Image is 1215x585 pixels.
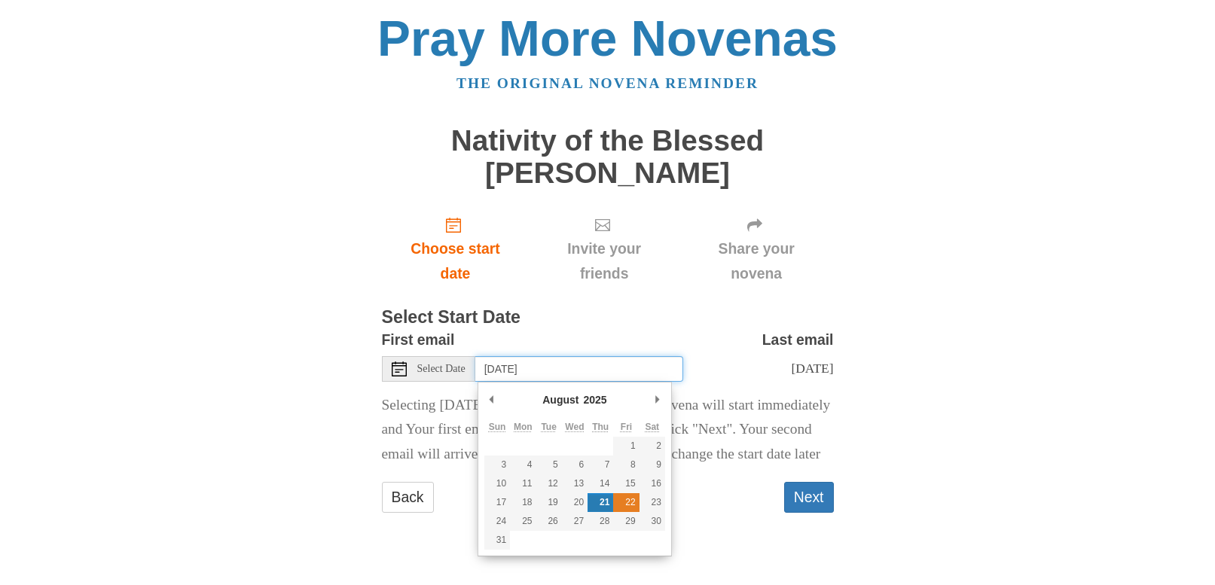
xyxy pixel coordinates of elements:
div: Click "Next" to confirm your start date first. [529,204,679,294]
a: The original novena reminder [456,75,759,91]
div: 2025 [581,388,609,411]
button: 15 [613,474,639,493]
div: Click "Next" to confirm your start date first. [679,204,834,294]
input: Use the arrow keys to pick a date [475,356,683,382]
button: 11 [510,474,536,493]
button: 12 [536,474,562,493]
button: 20 [562,493,588,512]
button: 19 [536,493,562,512]
button: 26 [536,512,562,531]
button: 14 [588,474,613,493]
span: [DATE] [791,361,833,376]
button: 24 [484,512,510,531]
button: 31 [484,531,510,550]
a: Choose start date [382,204,530,294]
label: Last email [762,328,834,352]
button: 10 [484,474,510,493]
abbr: Friday [621,422,632,432]
button: 16 [640,474,665,493]
button: 22 [613,493,639,512]
abbr: Monday [514,422,533,432]
span: Invite your friends [544,236,664,286]
button: Next [784,482,834,513]
span: Select Date [417,364,466,374]
button: 3 [484,456,510,474]
button: Next Month [650,388,665,411]
button: 6 [562,456,588,474]
button: 7 [588,456,613,474]
abbr: Sunday [489,422,506,432]
a: Back [382,482,434,513]
p: Selecting [DATE] as the start date means Your novena will start immediately and Your first email ... [382,393,834,468]
button: 29 [613,512,639,531]
button: Previous Month [484,388,499,411]
a: Pray More Novenas [377,11,838,66]
div: August [540,388,581,411]
button: 9 [640,456,665,474]
button: 17 [484,493,510,512]
button: 21 [588,493,613,512]
span: Choose start date [397,236,514,286]
button: 18 [510,493,536,512]
button: 27 [562,512,588,531]
span: Share your novena [695,236,819,286]
h3: Select Start Date [382,308,834,328]
button: 13 [562,474,588,493]
abbr: Saturday [645,422,659,432]
abbr: Tuesday [541,422,556,432]
abbr: Wednesday [565,422,584,432]
button: 1 [613,437,639,456]
button: 28 [588,512,613,531]
abbr: Thursday [592,422,609,432]
button: 25 [510,512,536,531]
label: First email [382,328,455,352]
button: 4 [510,456,536,474]
button: 23 [640,493,665,512]
button: 5 [536,456,562,474]
button: 30 [640,512,665,531]
button: 2 [640,437,665,456]
button: 8 [613,456,639,474]
h1: Nativity of the Blessed [PERSON_NAME] [382,125,834,189]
